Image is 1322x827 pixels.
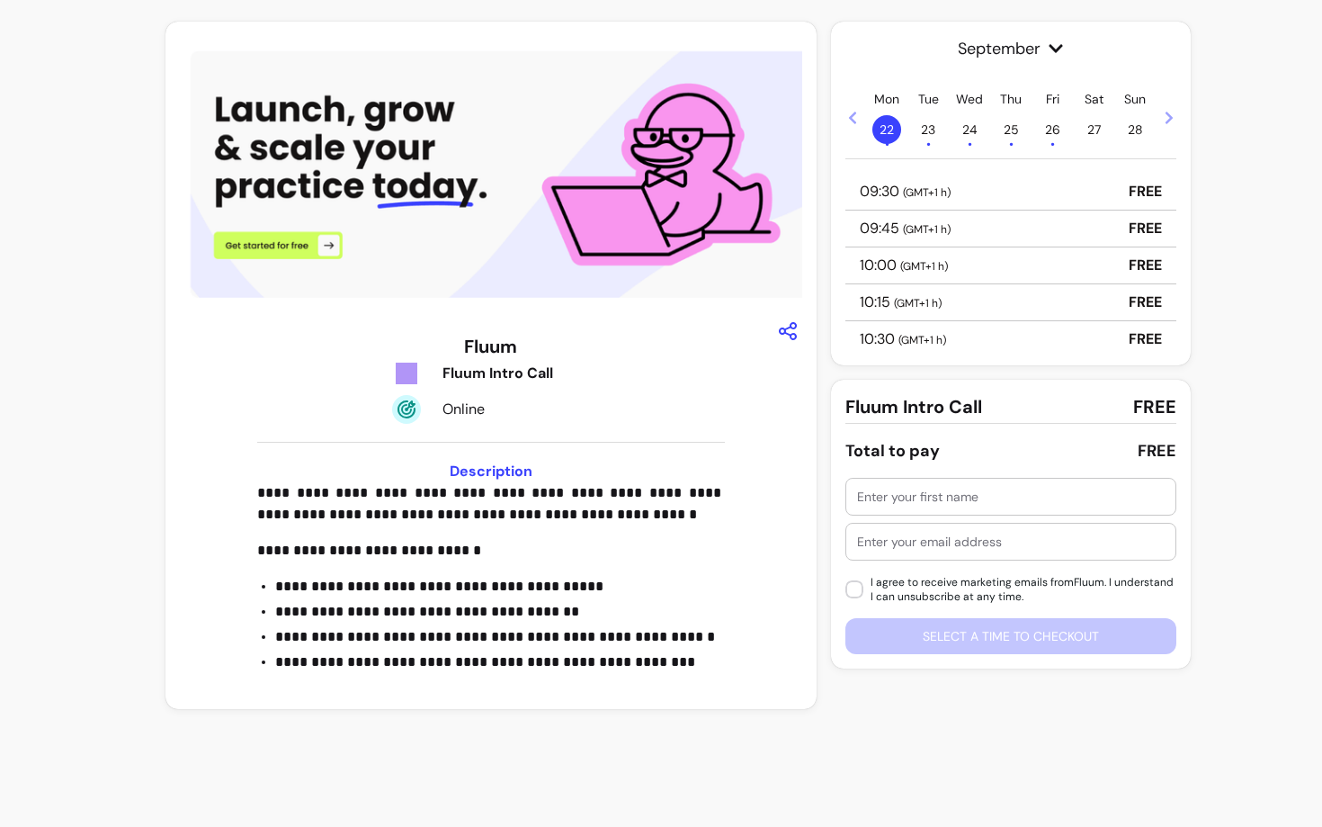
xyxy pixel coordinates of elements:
h3: Description [257,461,724,482]
span: • [1050,135,1055,153]
div: Fluum Intro Call [442,363,605,384]
span: 25 [996,115,1025,144]
span: 28 [1121,115,1149,144]
p: Fri [1046,90,1059,108]
span: 22 [872,115,901,144]
span: September [845,36,1176,61]
p: Thu [1000,90,1022,108]
span: 23 [914,115,942,144]
img: Tickets Icon [392,359,421,388]
p: FREE [1129,255,1162,276]
div: FREE [1138,438,1176,463]
span: ( GMT+1 h ) [903,222,951,237]
div: Online [442,399,605,420]
h3: Fluum [464,334,517,359]
p: 09:30 [860,181,951,202]
span: FREE [1133,394,1176,419]
span: • [926,135,931,153]
span: ( GMT+1 h ) [898,333,946,347]
span: ( GMT+1 h ) [903,185,951,200]
input: Enter your first name [857,488,1165,506]
span: ( GMT+1 h ) [900,259,948,274]
p: Sat [1085,90,1103,108]
p: Wed [956,90,983,108]
input: Enter your email address [857,533,1165,551]
span: 26 [1038,115,1067,144]
p: Mon [874,90,899,108]
p: 10:00 [860,255,948,276]
p: Sun [1124,90,1146,108]
p: FREE [1129,292,1162,313]
p: FREE [1129,328,1162,350]
p: FREE [1129,181,1162,202]
p: 10:30 [860,328,946,350]
span: • [1009,135,1014,153]
span: Fluum Intro Call [845,394,982,419]
span: • [885,135,889,153]
img: https://d3pz9znudhj10h.cloudfront.net/cf862842-8b53-42b8-b668-6933bcae98e6 [180,29,826,318]
span: 24 [955,115,984,144]
p: FREE [1129,218,1162,239]
span: 27 [1079,115,1108,144]
p: 10:15 [860,292,942,313]
p: Tue [918,90,939,108]
div: Total to pay [845,438,940,463]
span: ( GMT+1 h ) [894,296,942,310]
span: • [968,135,972,153]
p: 09:45 [860,218,951,239]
